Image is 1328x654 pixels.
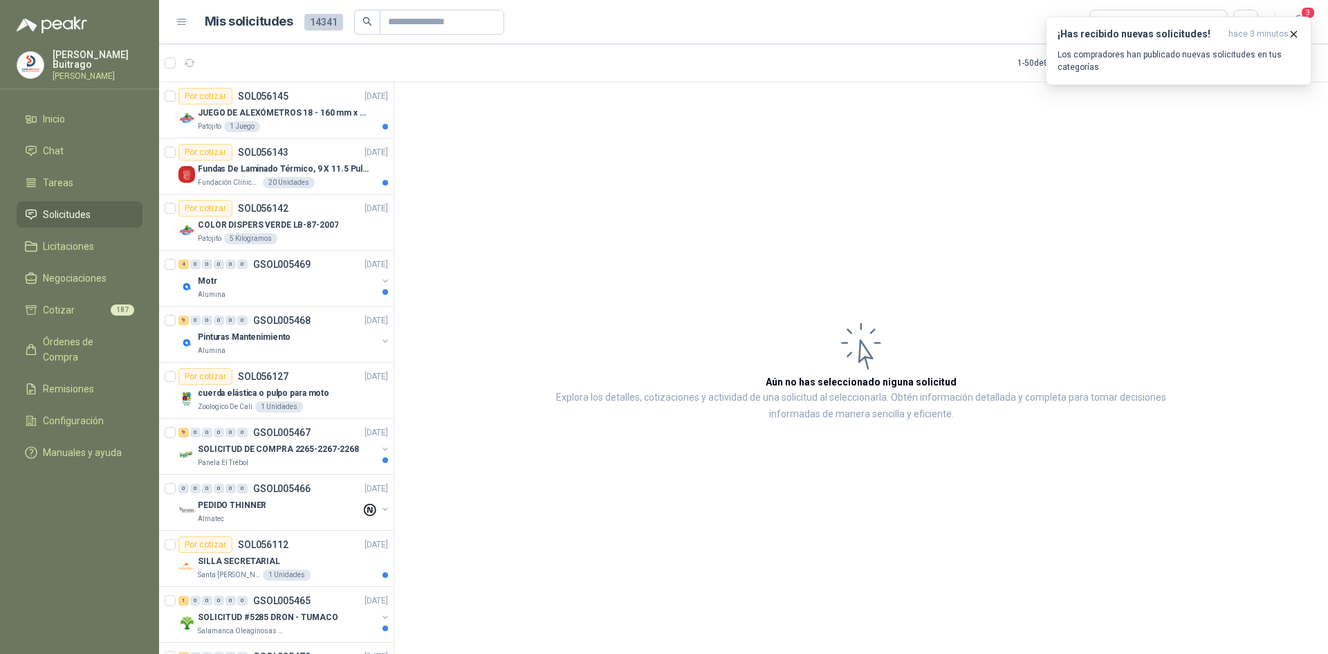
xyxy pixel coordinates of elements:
[253,428,311,437] p: GSOL005467
[43,271,107,286] span: Negociaciones
[43,334,129,365] span: Órdenes de Compra
[362,17,372,26] span: search
[198,499,266,512] p: PEDIDO THINNER
[159,194,394,251] a: Por cotizarSOL056142[DATE] Company LogoCOLOR DISPERS VERDE LB-87-2007Patojito5 Kilogramos
[237,316,248,325] div: 0
[253,596,311,606] p: GSOL005465
[365,482,388,496] p: [DATE]
[178,480,391,525] a: 0 0 0 0 0 0 GSOL005466[DATE] Company LogoPEDIDO THINNERAlmatec
[43,111,65,127] span: Inicio
[225,316,236,325] div: 0
[225,260,236,269] div: 0
[198,457,248,469] p: Panela El Trébol
[43,175,73,190] span: Tareas
[111,305,134,316] span: 187
[178,424,391,469] a: 9 0 0 0 0 0 GSOL005467[DATE] Company LogoSOLICITUD DE COMPRA 2265-2267-2268Panela El Trébol
[178,316,189,325] div: 9
[190,428,201,437] div: 0
[224,233,277,244] div: 5 Kilogramos
[17,439,142,466] a: Manuales y ayuda
[365,202,388,215] p: [DATE]
[304,14,343,30] span: 14341
[365,370,388,383] p: [DATE]
[214,428,224,437] div: 0
[225,596,236,606] div: 0
[1286,10,1311,35] button: 3
[178,88,232,105] div: Por cotizar
[159,82,394,138] a: Por cotizarSOL056145[DATE] Company LogoJUEGO DE ALEXÓMETROS 18 - 160 mm x 0,01 mm 2824-S3Patojito...
[178,428,189,437] div: 9
[224,121,260,132] div: 1 Juego
[238,540,288,549] p: SOL056112
[205,12,293,32] h1: Mis solicitudes
[17,376,142,402] a: Remisiones
[365,146,388,159] p: [DATE]
[178,502,195,519] img: Company Logo
[190,316,201,325] div: 0
[365,90,388,103] p: [DATE]
[17,297,142,323] a: Cotizar187
[198,275,217,288] p: Motr
[53,50,142,69] p: [PERSON_NAME] Buitrago
[198,345,225,356] p: Alumina
[263,570,311,581] div: 1 Unidades
[365,258,388,271] p: [DATE]
[198,331,290,344] p: Pinturas Mantenimiento
[159,531,394,587] a: Por cotizarSOL056112[DATE] Company LogoSILLA SECRETARIALSanta [PERSON_NAME]1 Unidades
[238,203,288,213] p: SOL056142
[178,256,391,300] a: 4 0 0 0 0 0 GSOL005469[DATE] Company LogoMotrAlumina
[17,408,142,434] a: Configuración
[198,289,225,300] p: Alumina
[202,260,212,269] div: 0
[225,428,236,437] div: 0
[178,390,195,407] img: Company Logo
[253,260,311,269] p: GSOL005469
[237,428,248,437] div: 0
[202,484,212,493] div: 0
[198,555,280,568] p: SILLA SECRETARIAL
[17,138,142,164] a: Chat
[178,615,195,631] img: Company Logo
[365,594,388,608] p: [DATE]
[178,592,391,637] a: 1 0 0 0 0 0 GSOL005465[DATE] Company LogoSOLICITUD #5285 DRON - TUMACOSalamanca Oleaginosas SAS
[1098,15,1127,30] div: Todas
[238,372,288,381] p: SOL056127
[237,596,248,606] div: 0
[17,106,142,132] a: Inicio
[43,413,104,428] span: Configuración
[214,596,224,606] div: 0
[190,260,201,269] div: 0
[43,381,94,397] span: Remisiones
[1017,52,1107,74] div: 1 - 50 de 8686
[17,52,44,78] img: Company Logo
[43,239,94,254] span: Licitaciones
[365,426,388,439] p: [DATE]
[178,312,391,356] a: 9 0 0 0 0 0 GSOL005468[DATE] Company LogoPinturas MantenimientoAlumina
[533,390,1190,423] p: Explora los detalles, cotizaciones y actividad de una solicitud al seleccionarla. Obtén informaci...
[17,17,87,33] img: Logo peakr
[1228,28,1289,40] span: hace 3 minutos
[178,222,195,239] img: Company Logo
[253,484,311,493] p: GSOL005466
[365,314,388,327] p: [DATE]
[237,260,248,269] div: 0
[17,265,142,291] a: Negociaciones
[198,387,329,400] p: cuerda elástica o pulpo para moto
[53,72,142,80] p: [PERSON_NAME]
[190,484,201,493] div: 0
[238,147,288,157] p: SOL056143
[253,316,311,325] p: GSOL005468
[214,260,224,269] div: 0
[198,219,338,232] p: COLOR DISPERS VERDE LB-87-2007
[198,443,359,456] p: SOLICITUD DE COMPRA 2265-2267-2268
[178,278,195,295] img: Company Logo
[178,536,232,553] div: Por cotizar
[766,374,957,390] h3: Aún no has seleccionado niguna solicitud
[237,484,248,493] div: 0
[178,484,189,493] div: 0
[365,538,388,552] p: [DATE]
[198,514,224,525] p: Almatec
[198,626,285,637] p: Salamanca Oleaginosas SAS
[178,334,195,351] img: Company Logo
[178,446,195,463] img: Company Logo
